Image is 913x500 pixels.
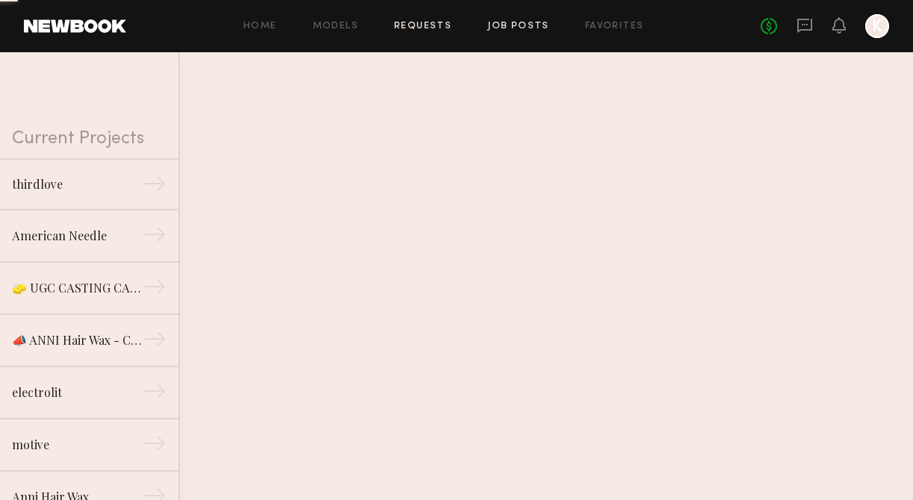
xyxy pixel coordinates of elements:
[12,436,142,454] div: motive
[142,172,166,201] div: →
[12,331,142,349] div: 📣 ANNI Hair Wax - Creators
[142,222,166,252] div: →
[12,227,142,245] div: American Needle
[313,22,358,31] a: Models
[142,275,166,304] div: →
[865,14,889,38] a: K
[142,379,166,409] div: →
[12,175,142,193] div: thirdlove
[243,22,277,31] a: Home
[12,384,142,401] div: electrolit
[585,22,644,31] a: Favorites
[142,431,166,461] div: →
[142,327,166,357] div: →
[487,22,549,31] a: Job Posts
[394,22,452,31] a: Requests
[12,279,142,297] div: 🧽 UGC CASTING CALL: House of Fab ✨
